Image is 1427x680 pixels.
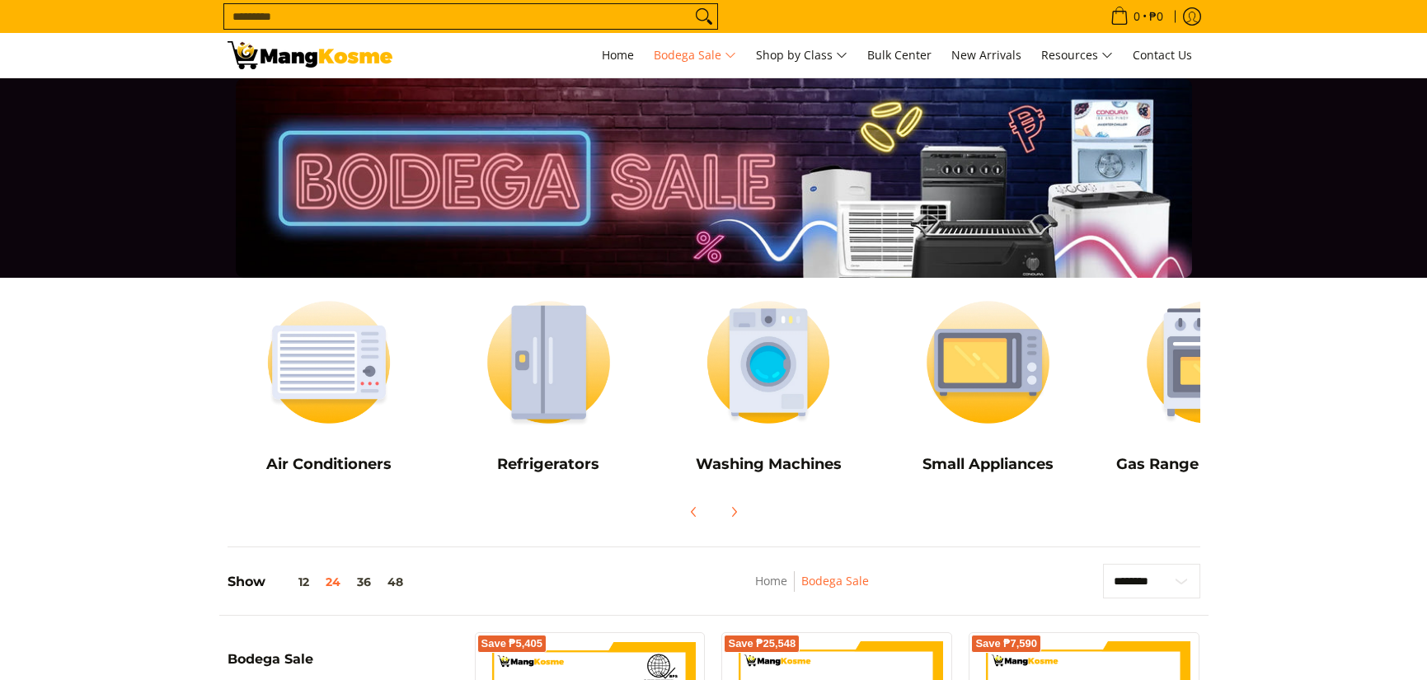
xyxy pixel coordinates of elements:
[859,33,940,77] a: Bulk Center
[349,575,379,589] button: 36
[801,573,869,589] a: Bodega Sale
[265,575,317,589] button: 12
[447,455,650,474] h5: Refrigerators
[1033,33,1121,77] a: Resources
[1124,33,1200,77] a: Contact Us
[654,45,736,66] span: Bodega Sale
[1147,11,1166,22] span: ₱0
[228,455,431,474] h5: Air Conditioners
[228,286,431,485] a: Air Conditioners Air Conditioners
[228,574,411,590] h5: Show
[1106,455,1310,474] h5: Gas Range and Cookers
[317,575,349,589] button: 24
[667,455,871,474] h5: Washing Machines
[645,33,744,77] a: Bodega Sale
[867,47,932,63] span: Bulk Center
[755,573,787,589] a: Home
[228,653,313,666] span: Bodega Sale
[886,286,1090,438] img: Small Appliances
[951,47,1021,63] span: New Arrivals
[756,45,847,66] span: Shop by Class
[1106,286,1310,438] img: Cookers
[228,286,431,438] img: Air Conditioners
[645,571,979,608] nav: Breadcrumbs
[667,286,871,438] img: Washing Machines
[228,653,313,678] summary: Open
[594,33,642,77] a: Home
[447,286,650,485] a: Refrigerators Refrigerators
[1131,11,1143,22] span: 0
[886,286,1090,485] a: Small Appliances Small Appliances
[667,286,871,485] a: Washing Machines Washing Machines
[228,41,392,69] img: Bodega Sale l Mang Kosme: Cost-Efficient &amp; Quality Home Appliances
[943,33,1030,77] a: New Arrivals
[691,4,717,29] button: Search
[1105,7,1168,26] span: •
[481,639,543,649] span: Save ₱5,405
[409,33,1200,77] nav: Main Menu
[602,47,634,63] span: Home
[676,494,712,530] button: Previous
[1106,286,1310,485] a: Cookers Gas Range and Cookers
[379,575,411,589] button: 48
[1041,45,1113,66] span: Resources
[447,286,650,438] img: Refrigerators
[886,455,1090,474] h5: Small Appliances
[728,639,796,649] span: Save ₱25,548
[975,639,1037,649] span: Save ₱7,590
[748,33,856,77] a: Shop by Class
[716,494,752,530] button: Next
[1133,47,1192,63] span: Contact Us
